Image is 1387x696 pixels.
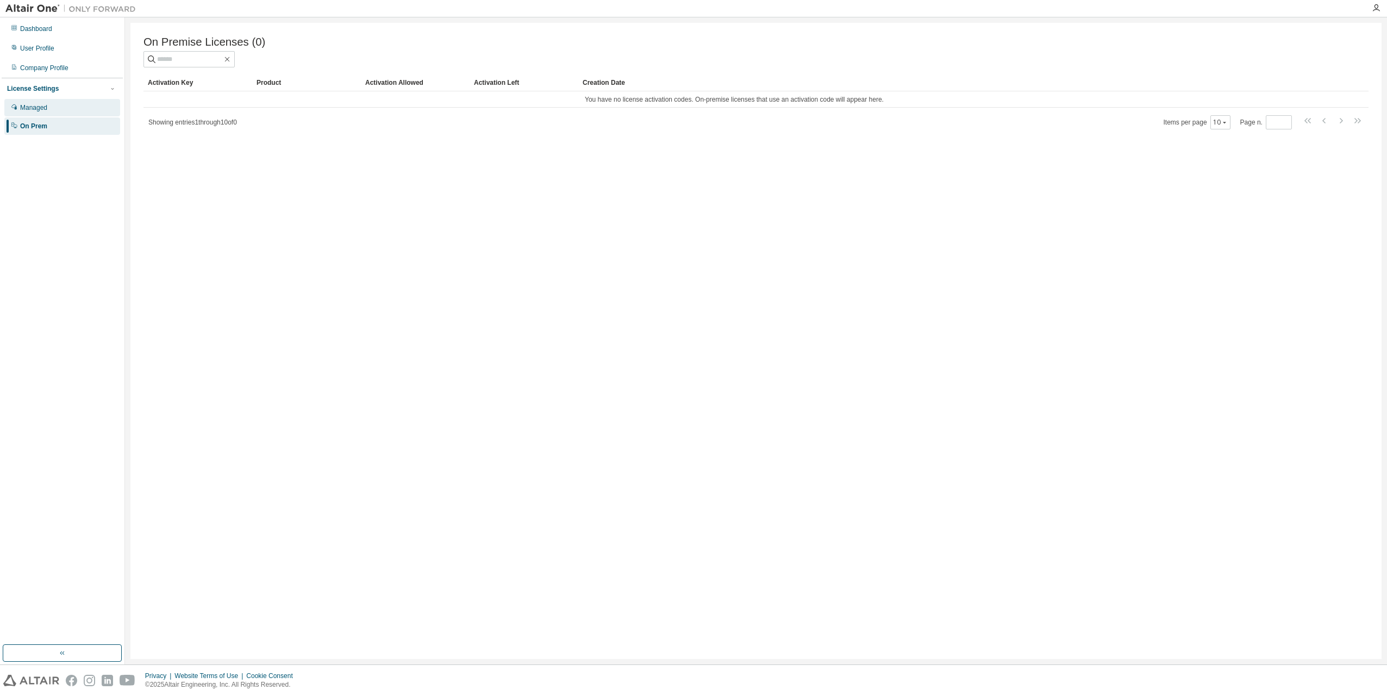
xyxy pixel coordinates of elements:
img: Altair One [5,3,141,14]
div: On Prem [20,122,47,130]
button: 10 [1213,118,1228,127]
div: Activation Key [148,74,248,91]
img: facebook.svg [66,675,77,686]
span: Items per page [1164,115,1230,129]
div: Cookie Consent [246,672,299,680]
div: Managed [20,103,47,112]
div: User Profile [20,44,54,53]
div: Privacy [145,672,174,680]
div: Dashboard [20,24,52,33]
span: Showing entries 1 through 10 of 0 [148,119,237,126]
p: © 2025 Altair Engineering, Inc. All Rights Reserved. [145,680,299,689]
div: Activation Left [474,74,574,91]
span: Page n. [1240,115,1292,129]
img: youtube.svg [120,675,135,686]
div: Company Profile [20,64,68,72]
div: Creation Date [583,74,1321,91]
span: On Premise Licenses (0) [143,36,265,48]
img: linkedin.svg [102,675,113,686]
div: Activation Allowed [365,74,465,91]
img: instagram.svg [84,675,95,686]
div: Product [257,74,357,91]
div: Website Terms of Use [174,672,246,680]
td: You have no license activation codes. On-premise licenses that use an activation code will appear... [143,91,1325,108]
img: altair_logo.svg [3,675,59,686]
div: License Settings [7,84,59,93]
